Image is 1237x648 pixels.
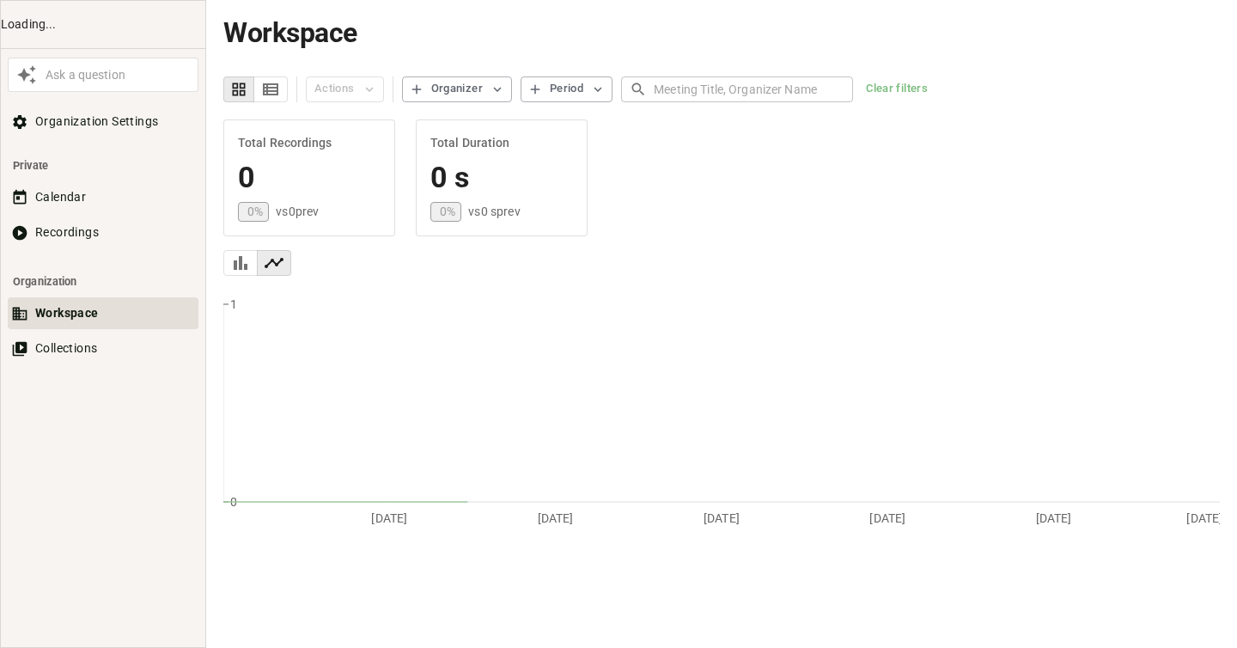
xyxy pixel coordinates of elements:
[550,79,583,99] div: Period
[440,203,455,220] p: 0 %
[1,15,205,34] div: Loading...
[430,160,573,196] h4: 0 s
[8,266,198,297] li: Organization
[869,510,905,524] tspan: [DATE]
[654,73,853,105] input: Meeting Title, Organizer Name
[431,79,483,99] div: Organizer
[8,181,198,213] button: Calendar
[521,76,612,102] button: Period
[230,296,237,310] tspan: 1
[230,494,237,508] tspan: 0
[704,510,740,524] tspan: [DATE]
[8,106,198,138] button: Organization Settings
[8,297,198,329] button: Workspace
[371,510,407,524] tspan: [DATE]
[223,17,1220,49] h1: Workspace
[41,66,194,84] div: Ask a question
[8,150,198,181] li: Private
[8,217,198,248] button: Recordings
[1186,510,1222,524] tspan: [DATE]
[276,203,319,220] p: vs 0 prev
[238,160,381,196] h4: 0
[862,76,932,102] button: Clear filters
[238,134,381,153] h6: Total Recordings
[247,203,263,220] p: 0 %
[430,134,573,153] h6: Total Duration
[402,76,512,102] button: Organizer
[538,510,574,524] tspan: [DATE]
[8,333,198,364] button: Collections
[12,60,41,89] button: Awesile Icon
[1036,510,1072,524] tspan: [DATE]
[468,203,520,220] p: vs 0 s prev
